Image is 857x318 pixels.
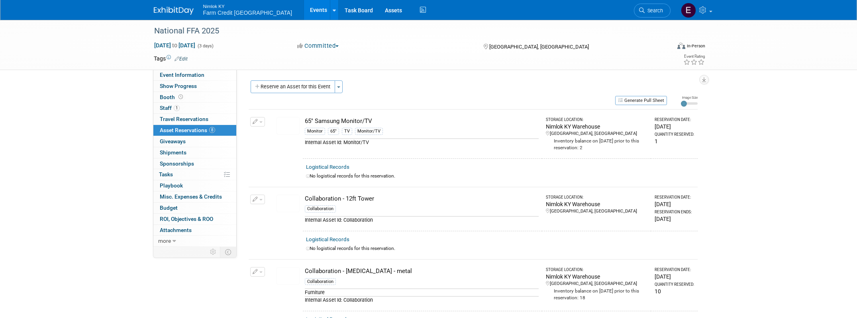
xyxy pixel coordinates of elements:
[546,287,648,301] div: Inventory balance on [DATE] prior to this reservation: 18
[160,105,180,111] span: Staff
[305,205,336,213] div: Collaboration
[294,42,342,50] button: Committed
[277,195,300,212] img: View Images
[153,103,236,113] a: Staff1
[615,96,667,105] button: Generate Pull Sheet
[655,137,694,145] div: 1
[686,43,705,49] div: In-Person
[153,225,236,236] a: Attachments
[681,3,696,18] img: Elizabeth Woods
[160,72,204,78] span: Event Information
[154,55,188,62] td: Tags
[203,10,292,16] span: Farm Credit [GEOGRAPHIC_DATA]
[655,117,694,123] div: Reservation Date:
[677,43,685,49] img: Format-Inperson.png
[160,205,178,211] span: Budget
[342,128,352,135] div: TV
[681,95,698,100] div: Image Size
[160,216,213,222] span: ROI, Objectives & ROO
[306,245,694,252] div: No logistical records for this reservation.
[546,131,648,137] div: [GEOGRAPHIC_DATA], [GEOGRAPHIC_DATA]
[203,2,292,10] span: Nimlok KY
[655,215,694,223] div: [DATE]
[160,138,186,144] span: Giveaways
[153,180,236,191] a: Playbook
[160,160,194,167] span: Sponsorships
[655,195,694,200] div: Reservation Date:
[160,127,215,133] span: Asset Reservations
[160,182,183,189] span: Playbook
[546,208,648,215] div: [GEOGRAPHIC_DATA], [GEOGRAPHIC_DATA]
[305,267,539,275] div: Collaboration - [MEDICAL_DATA] - metal
[655,200,694,208] div: [DATE]
[634,4,671,18] a: Search
[153,236,236,246] a: more
[546,117,648,123] div: Storage Location:
[305,296,539,304] div: Internal Asset Id: Collaboration
[160,227,192,233] span: Attachments
[489,44,589,50] span: [GEOGRAPHIC_DATA], [GEOGRAPHIC_DATA]
[305,139,539,146] div: Internal Asset Id: Monitor/TV
[355,128,383,135] div: Monitor/TV
[153,114,236,125] a: Travel Reservations
[206,247,220,257] td: Personalize Event Tab Strip
[158,238,171,244] span: more
[305,278,336,285] div: Collaboration
[153,191,236,202] a: Misc. Expenses & Credits
[154,7,194,15] img: ExhibitDay
[160,116,208,122] span: Travel Reservations
[160,149,186,156] span: Shipments
[209,127,215,133] span: 8
[546,267,648,273] div: Storage Location:
[153,147,236,158] a: Shipments
[546,200,648,208] div: Nimlok KY Warehouse
[546,281,648,287] div: [GEOGRAPHIC_DATA], [GEOGRAPHIC_DATA]
[153,158,236,169] a: Sponsorships
[277,117,300,135] img: View Images
[305,195,539,203] div: Collaboration - 12ft Tower
[306,164,349,170] a: Logistical Records
[306,236,349,242] a: Logistical Records
[251,80,335,93] button: Reserve an Asset for this Event
[175,56,188,62] a: Edit
[655,132,694,137] div: Quantity Reserved:
[153,136,236,147] a: Giveaways
[546,195,648,200] div: Storage Location:
[159,171,173,178] span: Tasks
[655,282,694,287] div: Quantity Reserved:
[546,123,648,131] div: Nimlok KY Warehouse
[154,42,196,49] span: [DATE] [DATE]
[220,247,236,257] td: Toggle Event Tabs
[174,105,180,111] span: 1
[683,55,705,59] div: Event Rating
[645,8,663,14] span: Search
[655,287,694,295] div: 10
[328,128,339,135] div: 65"
[305,117,539,125] div: 65" Samsung Monitor/TV
[160,83,197,89] span: Show Progress
[153,169,236,180] a: Tasks
[197,43,214,49] span: (3 days)
[153,214,236,224] a: ROI, Objectives & ROO
[655,209,694,215] div: Reservation Ends:
[277,267,300,285] img: View Images
[153,70,236,80] a: Event Information
[655,267,694,273] div: Reservation Date:
[153,92,236,103] a: Booth
[153,81,236,92] a: Show Progress
[305,289,539,296] div: Furniture
[624,41,706,53] div: Event Format
[160,193,222,200] span: Misc. Expenses & Credits
[655,123,694,131] div: [DATE]
[171,42,178,49] span: to
[305,128,325,135] div: Monitor
[305,216,539,224] div: Internal Asset Id: Collaboration
[546,137,648,151] div: Inventory balance on [DATE] prior to this reservation: 2
[151,24,659,38] div: National FFA 2025
[177,94,184,100] span: Booth not reserved yet
[160,94,184,100] span: Booth
[655,273,694,281] div: [DATE]
[306,173,694,179] div: No logistical records for this reservation.
[546,273,648,281] div: Nimlok KY Warehouse
[153,203,236,213] a: Budget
